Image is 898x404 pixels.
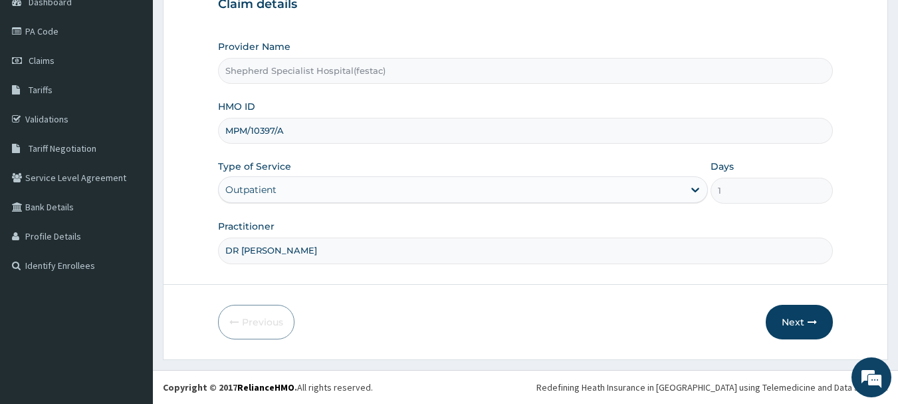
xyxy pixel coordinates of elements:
[225,183,277,196] div: Outpatient
[77,118,183,253] span: We're online!
[29,55,55,67] span: Claims
[237,381,294,393] a: RelianceHMO
[163,381,297,393] strong: Copyright © 2017 .
[218,40,290,53] label: Provider Name
[218,7,250,39] div: Minimize live chat window
[218,238,834,264] input: Enter Name
[29,84,53,96] span: Tariffs
[536,381,888,394] div: Redefining Heath Insurance in [GEOGRAPHIC_DATA] using Telemedicine and Data Science!
[711,160,734,173] label: Days
[29,142,96,154] span: Tariff Negotiation
[218,118,834,144] input: Enter HMO ID
[25,67,54,100] img: d_794563401_company_1708531726252_794563401
[218,305,294,339] button: Previous
[766,305,833,339] button: Next
[7,266,253,312] textarea: Type your message and hit 'Enter'
[218,220,275,233] label: Practitioner
[218,100,255,113] label: HMO ID
[153,370,898,404] footer: All rights reserved.
[69,75,223,92] div: Chat with us now
[218,160,291,173] label: Type of Service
